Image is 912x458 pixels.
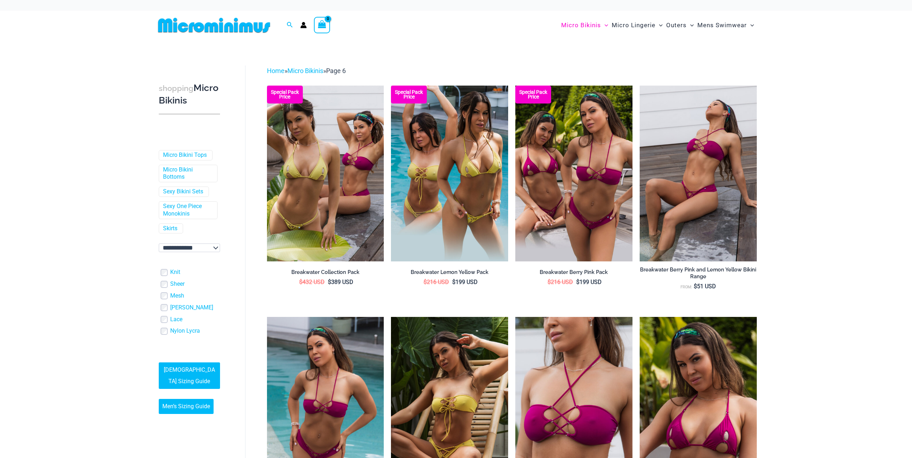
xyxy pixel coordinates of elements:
a: Micro Bikini Tops [163,151,207,159]
a: Men’s Sizing Guide [159,399,214,414]
a: Micro Bikinis [287,67,323,74]
span: $ [576,279,579,285]
a: Breakwater Berry Pink Bikini Pack Breakwater Berry Pink Bikini Pack 2Breakwater Berry Pink Bikini... [515,86,632,261]
a: Knit [170,269,180,276]
span: Outers [666,16,687,34]
a: Breakwater Berry Pink and Lemon Yellow Bikini Pack Breakwater Berry Pink and Lemon Yellow Bikini ... [267,86,384,261]
span: Micro Bikinis [561,16,601,34]
span: Menu Toggle [747,16,754,34]
span: $ [452,279,455,285]
a: Sheer [170,280,185,288]
span: $ [424,279,427,285]
span: Menu Toggle [601,16,608,34]
a: Account icon link [300,22,307,28]
span: $ [694,283,697,290]
img: Breakwater Berry Pink Bikini Pack [515,86,632,261]
span: Mens Swimwear [697,16,747,34]
b: Special Pack Price [267,90,303,99]
a: OutersMenu ToggleMenu Toggle [664,14,696,36]
span: From: [681,285,692,289]
a: Breakwater Collection Pack [267,269,384,278]
a: Search icon link [287,21,293,30]
img: Breakwater Berry Pink 341 halter 4956 Short 10 [640,86,757,261]
span: Micro Lingerie [612,16,655,34]
h3: Micro Bikinis [159,82,220,107]
img: Breakwater Lemon Yellow Bikini Pack [391,86,508,261]
a: Nylon Lycra [170,327,200,335]
a: [PERSON_NAME] [170,304,213,312]
a: Micro LingerieMenu ToggleMenu Toggle [610,14,664,36]
a: Breakwater Berry Pink and Lemon Yellow Bikini Range [640,266,757,283]
nav: Site Navigation [558,13,757,37]
h2: Breakwater Berry Pink Pack [515,269,632,276]
a: Home [267,67,285,74]
bdi: 389 USD [328,279,353,285]
a: Breakwater Berry Pink Pack [515,269,632,278]
a: View Shopping Cart, empty [314,17,330,33]
img: MM SHOP LOGO FLAT [155,17,273,33]
span: Page 6 [326,67,346,74]
bdi: 216 USD [548,279,573,285]
b: Special Pack Price [391,90,427,99]
a: Breakwater Lemon Yellow Bikini Pack Breakwater Lemon Yellow Bikini Pack 2Breakwater Lemon Yellow ... [391,86,508,261]
span: $ [548,279,551,285]
bdi: 216 USD [424,279,449,285]
select: wpc-taxonomy-pa_color-745982 [159,244,220,252]
a: Micro Bikini Bottoms [163,166,212,181]
a: Lace [170,316,182,323]
bdi: 199 USD [452,279,478,285]
a: Sexy One Piece Monokinis [163,203,212,218]
span: $ [299,279,302,285]
a: Mesh [170,292,184,300]
a: Mens SwimwearMenu ToggleMenu Toggle [696,14,756,36]
h2: Breakwater Berry Pink and Lemon Yellow Bikini Range [640,266,757,280]
a: Skirts [163,225,177,232]
span: shopping [159,84,194,93]
bdi: 432 USD [299,279,325,285]
bdi: 199 USD [576,279,602,285]
a: Micro BikinisMenu ToggleMenu Toggle [559,14,610,36]
a: Sexy Bikini Sets [163,188,203,196]
a: [DEMOGRAPHIC_DATA] Sizing Guide [159,362,220,389]
span: Menu Toggle [687,16,694,34]
img: Breakwater Berry Pink and Lemon Yellow Bikini Pack [267,86,384,261]
span: $ [328,279,331,285]
h2: Breakwater Collection Pack [267,269,384,276]
h2: Breakwater Lemon Yellow Pack [391,269,508,276]
span: » » [267,67,346,74]
a: Breakwater Berry Pink 341 halter 4956 Short 10Breakwater Lemon Yellow 341 halter 4956 Short 03Bre... [640,86,757,261]
b: Special Pack Price [515,90,551,99]
a: Breakwater Lemon Yellow Pack [391,269,508,278]
bdi: 51 USD [694,283,716,290]
span: Menu Toggle [655,16,663,34]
